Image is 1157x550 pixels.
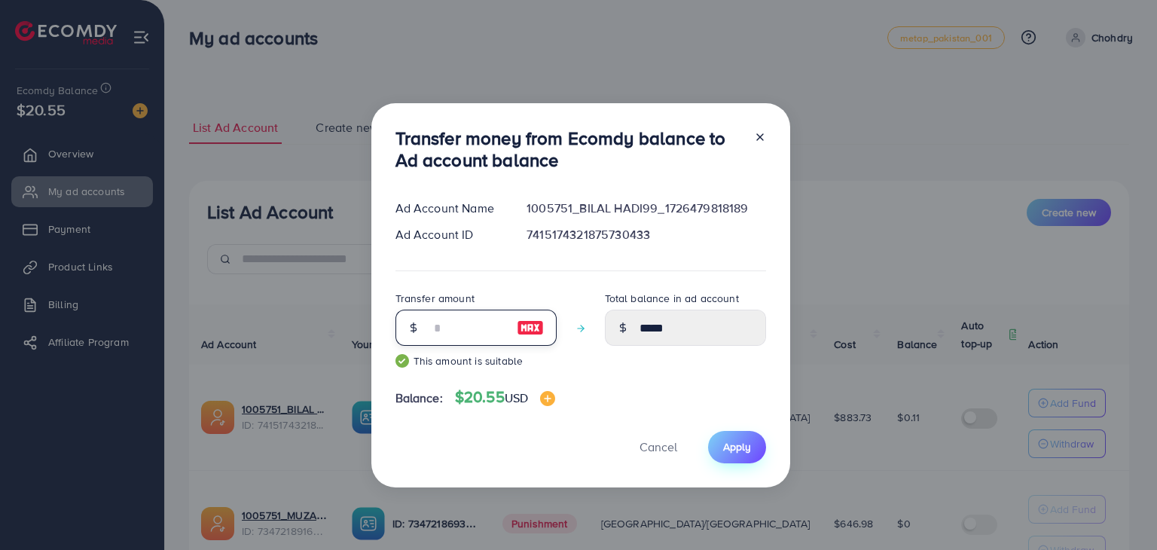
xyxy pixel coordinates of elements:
[395,291,475,306] label: Transfer amount
[505,390,528,406] span: USD
[455,388,555,407] h4: $20.55
[540,391,555,406] img: image
[383,226,515,243] div: Ad Account ID
[621,431,696,463] button: Cancel
[383,200,515,217] div: Ad Account Name
[395,390,443,407] span: Balance:
[640,438,677,455] span: Cancel
[517,319,544,337] img: image
[708,431,766,463] button: Apply
[605,291,739,306] label: Total balance in ad account
[514,226,777,243] div: 7415174321875730433
[395,127,742,171] h3: Transfer money from Ecomdy balance to Ad account balance
[395,354,409,368] img: guide
[1093,482,1146,539] iframe: Chat
[514,200,777,217] div: 1005751_BILAL HADI99_1726479818189
[395,353,557,368] small: This amount is suitable
[723,439,751,454] span: Apply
